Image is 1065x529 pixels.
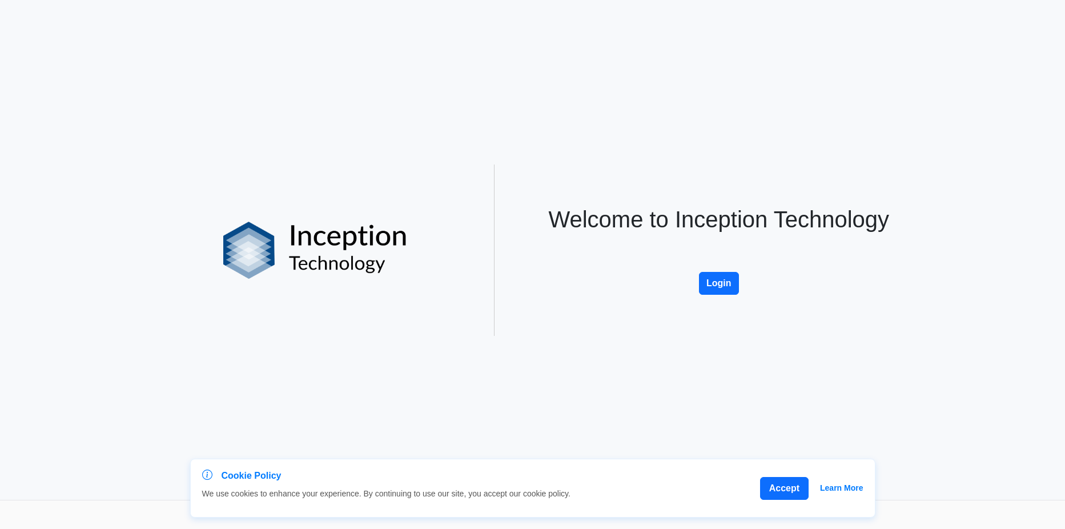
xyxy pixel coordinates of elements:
[820,482,863,494] a: Learn More
[222,469,282,483] span: Cookie Policy
[202,488,570,500] p: We use cookies to enhance your experience. By continuing to use our site, you accept our cookie p...
[760,477,809,500] button: Accept
[699,272,739,295] button: Login
[223,222,407,279] img: Inception Technology
[548,206,889,233] h1: Welcome to Inception Technology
